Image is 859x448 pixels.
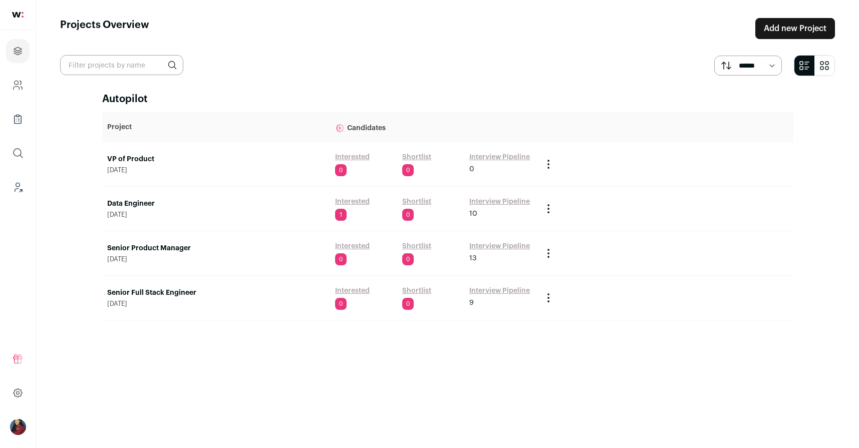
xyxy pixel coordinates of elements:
a: Senior Full Stack Engineer [107,288,325,298]
a: Interested [335,286,370,296]
a: Shortlist [402,152,431,162]
a: VP of Product [107,154,325,164]
span: 0 [402,164,414,176]
h1: Projects Overview [60,18,149,39]
a: Projects [6,39,30,63]
button: Project Actions [542,292,554,304]
button: Project Actions [542,247,554,259]
span: 1 [335,209,347,221]
span: [DATE] [107,255,325,263]
a: Leads (Backoffice) [6,175,30,199]
a: Company and ATS Settings [6,73,30,97]
a: Interested [335,197,370,207]
span: 13 [469,253,476,263]
p: Candidates [335,117,532,137]
a: Shortlist [402,286,431,296]
a: Company Lists [6,107,30,131]
span: 0 [402,253,414,265]
p: Project [107,122,325,132]
a: Shortlist [402,241,431,251]
a: Interested [335,152,370,162]
a: Interested [335,241,370,251]
input: Filter projects by name [60,55,183,75]
span: 10 [469,209,477,219]
span: [DATE] [107,300,325,308]
span: 0 [402,209,414,221]
button: Project Actions [542,158,554,170]
span: 0 [335,253,347,265]
img: wellfound-shorthand-0d5821cbd27db2630d0214b213865d53afaa358527fdda9d0ea32b1df1b89c2c.svg [12,12,24,18]
span: 0 [402,298,414,310]
button: Project Actions [542,203,554,215]
a: Interview Pipeline [469,241,530,251]
a: Interview Pipeline [469,152,530,162]
button: Open dropdown [10,419,26,435]
h2: Autopilot [102,92,793,106]
span: 0 [469,164,474,174]
img: 10010497-medium_jpg [10,419,26,435]
span: 0 [335,298,347,310]
span: [DATE] [107,211,325,219]
a: Senior Product Manager [107,243,325,253]
span: [DATE] [107,166,325,174]
span: 9 [469,298,474,308]
a: Interview Pipeline [469,286,530,296]
a: Data Engineer [107,199,325,209]
span: 0 [335,164,347,176]
a: Interview Pipeline [469,197,530,207]
a: Shortlist [402,197,431,207]
a: Add new Project [755,18,835,39]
